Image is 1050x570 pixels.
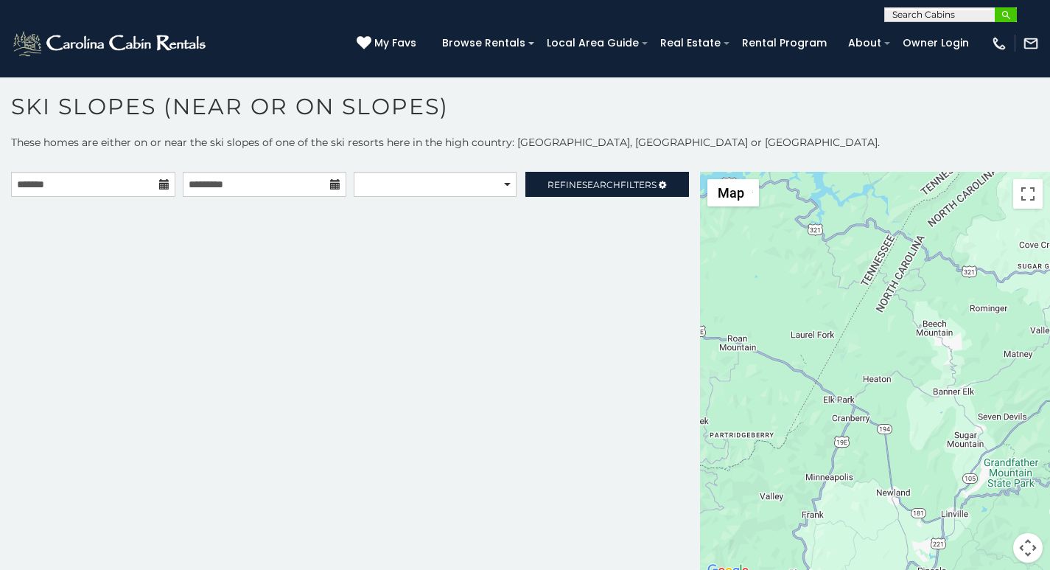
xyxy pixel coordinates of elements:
button: Toggle fullscreen view [1013,179,1043,209]
button: Map camera controls [1013,533,1043,563]
a: Browse Rentals [435,32,533,55]
a: Owner Login [895,32,976,55]
a: Rental Program [735,32,834,55]
a: Local Area Guide [539,32,646,55]
a: RefineSearchFilters [525,172,690,197]
span: My Favs [374,35,416,51]
a: My Favs [357,35,420,52]
img: mail-regular-white.png [1023,35,1039,52]
a: About [841,32,889,55]
img: White-1-2.png [11,29,210,58]
span: Search [582,179,620,190]
span: Refine Filters [547,179,657,190]
img: phone-regular-white.png [991,35,1007,52]
a: Real Estate [653,32,728,55]
span: Map [718,185,744,201]
button: Change map style [707,179,759,206]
